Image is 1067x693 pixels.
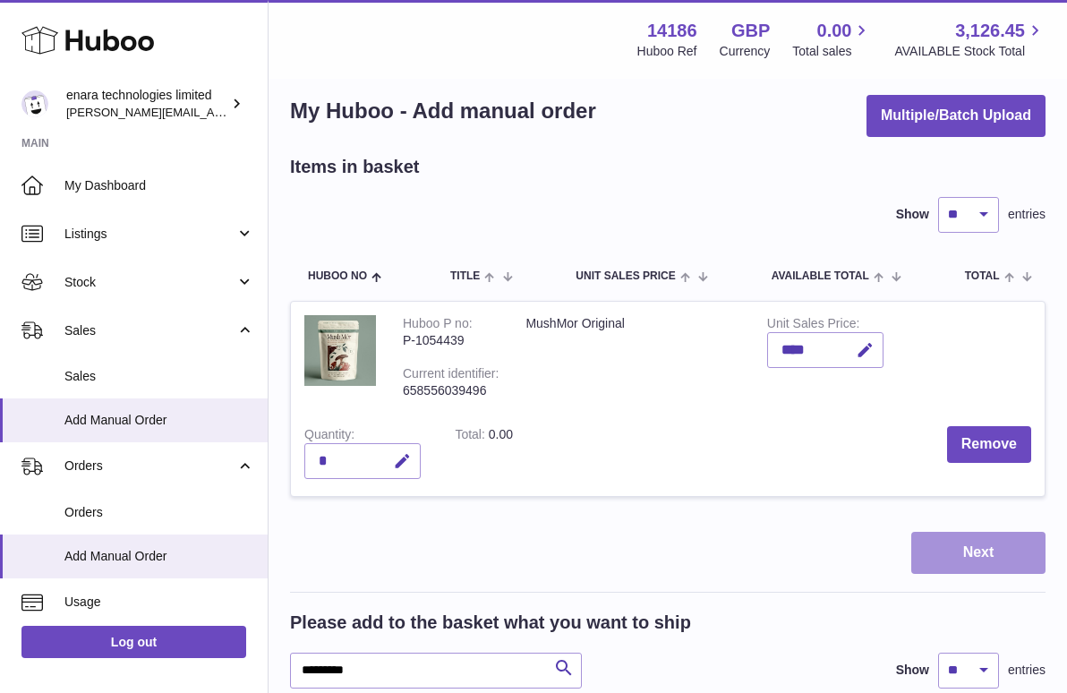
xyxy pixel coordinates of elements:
[637,43,697,60] div: Huboo Ref
[403,316,473,335] div: Huboo P no
[21,90,48,117] img: Dee@enara.co
[403,332,499,349] div: P-1054439
[64,368,254,385] span: Sales
[894,43,1046,60] span: AVAILABLE Stock Total
[455,427,488,446] label: Total
[947,426,1031,463] button: Remove
[304,427,354,446] label: Quantity
[66,87,227,121] div: enara technologies limited
[647,19,697,43] strong: 14186
[66,105,359,119] span: [PERSON_NAME][EMAIL_ADDRESS][DOMAIN_NAME]
[290,97,596,125] h1: My Huboo - Add manual order
[450,270,480,282] span: Title
[290,155,420,179] h2: Items in basket
[965,270,1000,282] span: Total
[308,270,367,282] span: Huboo no
[64,226,235,243] span: Listings
[489,427,513,441] span: 0.00
[403,366,499,385] div: Current identifier
[817,19,852,43] span: 0.00
[792,43,872,60] span: Total sales
[896,662,929,679] label: Show
[894,19,1046,60] a: 3,126.45 AVAILABLE Stock Total
[64,274,235,291] span: Stock
[64,548,254,565] span: Add Manual Order
[1008,206,1046,223] span: entries
[64,322,235,339] span: Sales
[720,43,771,60] div: Currency
[767,316,859,335] label: Unit Sales Price
[64,458,235,475] span: Orders
[896,206,929,223] label: Show
[576,270,675,282] span: Unit Sales Price
[64,412,254,429] span: Add Manual Order
[866,95,1046,137] button: Multiple/Batch Upload
[403,382,499,399] div: 658556039496
[64,177,254,194] span: My Dashboard
[955,19,1025,43] span: 3,126.45
[512,302,753,413] td: MushMor Original
[64,504,254,521] span: Orders
[772,270,869,282] span: AVAILABLE Total
[1008,662,1046,679] span: entries
[911,532,1046,574] button: Next
[304,315,376,387] img: MushMor Original
[21,626,246,658] a: Log out
[731,19,770,43] strong: GBP
[290,611,691,635] h2: Please add to the basket what you want to ship
[64,594,254,611] span: Usage
[792,19,872,60] a: 0.00 Total sales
